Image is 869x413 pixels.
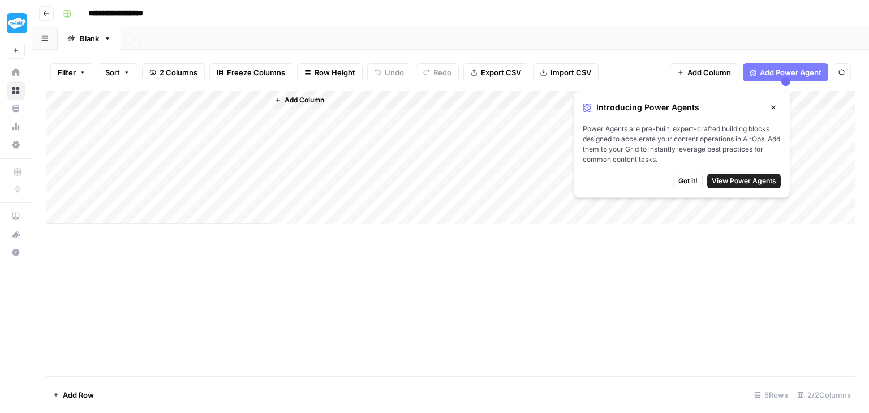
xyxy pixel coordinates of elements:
[58,67,76,78] span: Filter
[7,9,25,37] button: Workspace: Twinkl
[7,118,25,136] a: Usage
[7,136,25,154] a: Settings
[533,63,599,81] button: Import CSV
[160,67,197,78] span: 2 Columns
[583,124,781,165] span: Power Agents are pre-built, expert-crafted building blocks designed to accelerate your content op...
[433,67,451,78] span: Redo
[58,27,121,50] a: Blank
[550,67,591,78] span: Import CSV
[707,174,781,188] button: View Power Agents
[7,100,25,118] a: Your Data
[760,67,821,78] span: Add Power Agent
[315,67,355,78] span: Row Height
[63,389,94,401] span: Add Row
[80,33,99,44] div: Blank
[367,63,411,81] button: Undo
[793,386,855,404] div: 2/2 Columns
[285,95,324,105] span: Add Column
[481,67,521,78] span: Export CSV
[7,63,25,81] a: Home
[7,13,27,33] img: Twinkl Logo
[385,67,404,78] span: Undo
[227,67,285,78] span: Freeze Columns
[687,67,731,78] span: Add Column
[7,226,24,243] div: What's new?
[7,243,25,261] button: Help + Support
[463,63,528,81] button: Export CSV
[583,100,781,115] div: Introducing Power Agents
[7,225,25,243] button: What's new?
[678,176,698,186] span: Got it!
[297,63,363,81] button: Row Height
[712,176,776,186] span: View Power Agents
[673,174,703,188] button: Got it!
[270,93,329,107] button: Add Column
[142,63,205,81] button: 2 Columns
[743,63,828,81] button: Add Power Agent
[7,207,25,225] a: AirOps Academy
[7,81,25,100] a: Browse
[105,67,120,78] span: Sort
[50,63,93,81] button: Filter
[98,63,137,81] button: Sort
[209,63,292,81] button: Freeze Columns
[416,63,459,81] button: Redo
[670,63,738,81] button: Add Column
[750,386,793,404] div: 5 Rows
[46,386,101,404] button: Add Row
